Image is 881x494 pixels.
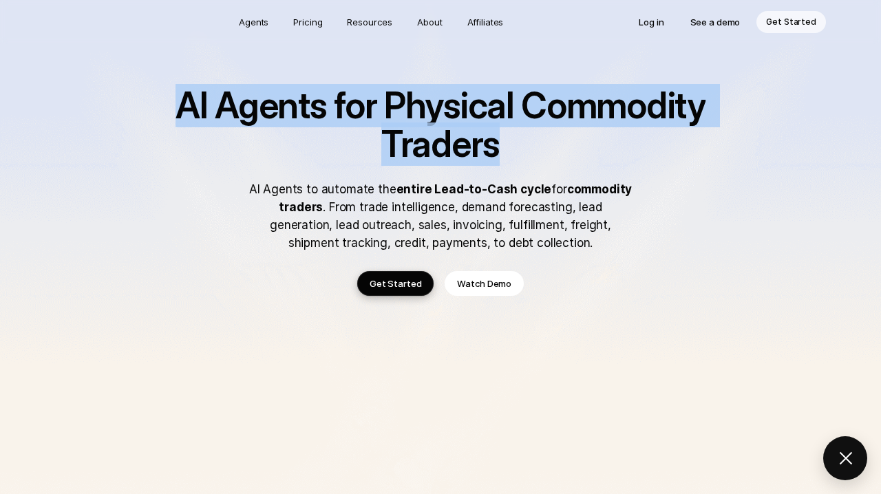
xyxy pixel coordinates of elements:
[357,271,434,296] a: Get Started
[756,11,826,33] a: Get Started
[285,11,330,33] a: Pricing
[445,271,524,296] a: Watch Demo
[293,15,322,29] p: Pricing
[409,11,450,33] a: About
[417,15,442,29] p: About
[231,11,277,33] a: Agents
[457,277,511,290] p: Watch Demo
[396,182,552,196] strong: entire Lead-to-Cash cycle
[459,11,512,33] a: Affiliates
[467,15,504,29] p: Affiliates
[248,180,633,252] p: AI Agents to automate the for . From trade intelligence, demand forecasting, lead generation, lea...
[339,11,401,33] a: Resources
[347,15,392,29] p: Resources
[239,15,268,29] p: Agents
[681,11,750,33] a: See a demo
[629,11,673,33] a: Log in
[690,15,741,29] p: See a demo
[370,277,422,290] p: Get Started
[138,87,743,164] h1: AI Agents for Physical Commodity Traders
[766,15,816,29] p: Get Started
[639,15,664,29] p: Log in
